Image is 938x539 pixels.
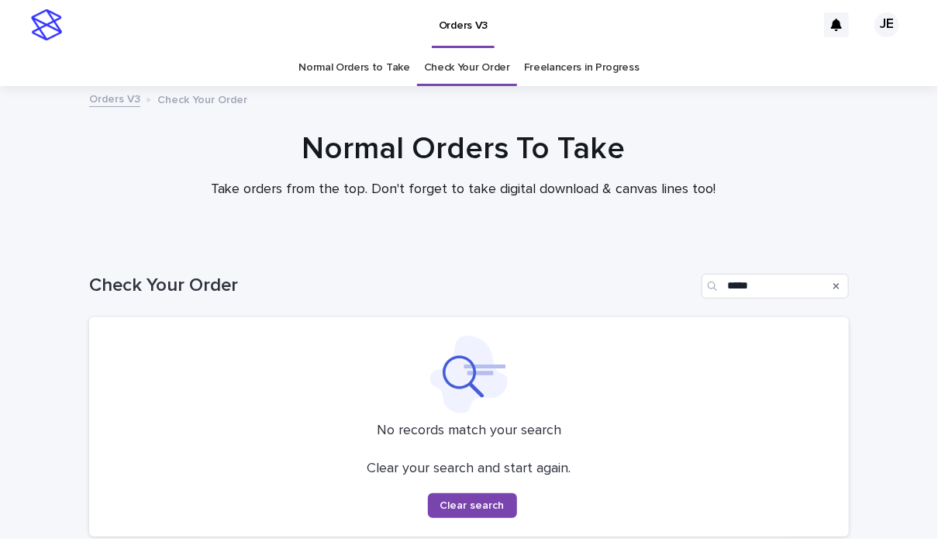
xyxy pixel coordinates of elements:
[874,12,899,37] div: JE
[153,181,774,199] p: Take orders from the top. Don't forget to take digital download & canvas lines too!
[31,9,62,40] img: stacker-logo-s-only.png
[84,130,843,168] h1: Normal Orders To Take
[367,461,571,478] p: Clear your search and start again.
[428,493,517,518] button: Clear search
[89,275,695,297] h1: Check Your Order
[157,90,247,107] p: Check Your Order
[440,500,505,511] span: Clear search
[298,50,410,86] a: Normal Orders to Take
[524,50,640,86] a: Freelancers in Progress
[424,50,510,86] a: Check Your Order
[108,423,830,440] p: No records match your search
[89,89,140,107] a: Orders V3
[702,274,849,299] input: Search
